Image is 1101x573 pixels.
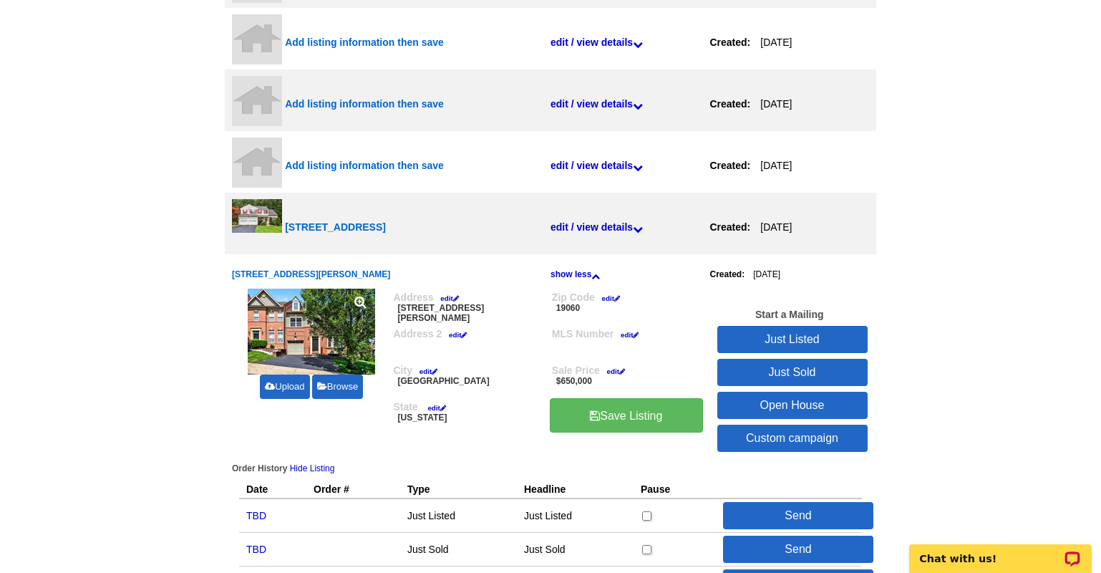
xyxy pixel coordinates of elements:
span: [DATE] [750,37,792,48]
img: thumb-68a600f0b370b.jpg [248,289,375,375]
label: City [394,365,540,376]
label: MLS Number [552,328,698,340]
a: edit [442,331,467,339]
label: Address 2 [394,328,540,340]
a: Browse [312,375,363,399]
th: Type [400,481,517,499]
td: Just Sold [517,533,634,567]
img: listing-placeholder.gif [232,138,282,188]
a: edit [412,367,437,375]
button: Send [723,536,873,563]
th: Headline [517,481,634,499]
a: show less [550,260,710,289]
label: Sale Price [552,365,698,376]
a: Custom campaign [717,425,868,452]
label: Address [394,292,540,303]
strong: Created: [709,37,750,48]
a: Upload [260,375,309,399]
td: Just Listed [517,499,634,533]
span: Add listing information then save [285,37,444,48]
span: [DATE] [744,269,780,279]
td: Just Sold [400,533,517,567]
th: Order # [306,481,400,499]
a: edit / view details [550,144,710,187]
p: $650,000 [552,376,698,390]
span: [STREET_ADDRESS][PERSON_NAME] [232,269,390,279]
a: Just Listed [717,326,868,353]
a: edit [421,404,446,412]
p: [US_STATE] [394,413,540,427]
iframe: LiveChat chat widget [900,528,1101,573]
img: listing-placeholder.gif [232,14,282,64]
span: Order History [232,463,287,473]
label: State [394,401,540,413]
a: Hide Listing [290,463,335,473]
th: Pause [634,481,716,499]
h3: Start a Mailing [755,308,824,321]
a: Open House [717,392,868,419]
strong: Created: [709,160,750,171]
a: edit / view details [550,82,710,125]
span: [DATE] [750,160,792,171]
span: [STREET_ADDRESS] [285,221,386,233]
a: edit / view details [550,206,710,249]
a: edit / view details [550,21,710,64]
a: TBD [246,544,266,555]
a: Save Listing [550,398,703,433]
strong: Created: [709,98,750,110]
a: TBD [246,510,266,521]
label: Zip Code [552,292,698,303]
p: 19060 [552,303,698,317]
strong: Created: [710,269,745,279]
span: [DATE] [750,98,792,110]
img: thumb-68e7e910e4d9e.jpg [232,199,282,233]
th: Date [239,481,306,499]
span: Add listing information then save [285,98,444,110]
span: [DATE] [750,221,792,233]
button: Send [723,502,873,529]
img: listing-placeholder.gif [232,76,282,126]
a: Just Sold [717,359,868,386]
a: edit [434,294,459,302]
a: edit [613,331,639,339]
a: edit [600,367,625,375]
p: [STREET_ADDRESS][PERSON_NAME] [394,303,540,317]
span: Add listing information then save [285,160,444,171]
td: Just Listed [400,499,517,533]
strong: Created: [709,221,750,233]
a: edit [595,294,620,302]
p: [GEOGRAPHIC_DATA] [394,376,540,390]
